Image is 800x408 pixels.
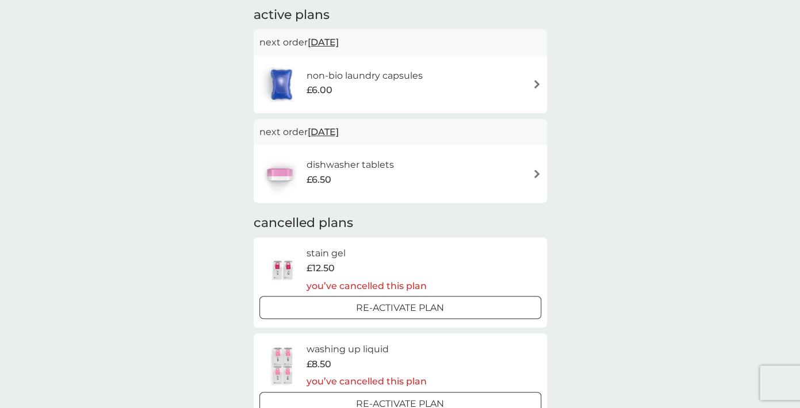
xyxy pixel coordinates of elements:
[533,170,541,178] img: arrow right
[306,83,332,98] span: £6.00
[533,80,541,88] img: arrow right
[259,296,541,319] button: Re-activate Plan
[254,214,547,232] h2: cancelled plans
[307,246,427,261] h6: stain gel
[306,68,422,83] h6: non-bio laundry capsules
[259,345,307,386] img: washing up liquid
[306,157,393,172] h6: dishwasher tablets
[259,154,300,194] img: dishwasher tablets
[306,172,331,187] span: £6.50
[308,31,339,53] span: [DATE]
[259,125,541,140] p: next order
[259,249,307,290] img: stain gel
[307,279,427,294] p: you’ve cancelled this plan
[307,357,331,372] span: £8.50
[259,64,303,105] img: non-bio laundry capsules
[307,374,427,389] p: you’ve cancelled this plan
[259,35,541,50] p: next order
[308,121,339,143] span: [DATE]
[356,301,444,315] p: Re-activate Plan
[254,6,547,24] h2: active plans
[307,261,335,276] span: £12.50
[307,342,427,357] h6: washing up liquid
